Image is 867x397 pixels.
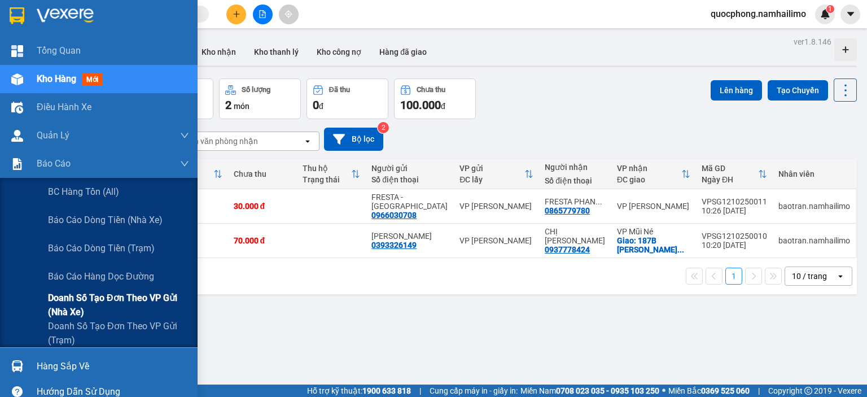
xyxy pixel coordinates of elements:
[696,159,773,189] th: Toggle SortBy
[371,232,448,241] div: MINH PHƯƠNG
[454,159,539,189] th: Toggle SortBy
[545,245,590,254] div: 0937778424
[702,164,758,173] div: Mã GD
[82,73,103,86] span: mới
[595,197,602,206] span: ...
[702,241,767,250] div: 10:20 [DATE]
[611,159,696,189] th: Toggle SortBy
[306,78,388,119] button: Đã thu0đ
[307,385,411,397] span: Hỗ trợ kỹ thuật:
[37,43,81,58] span: Tổng Quan
[758,385,760,397] span: |
[662,389,665,393] span: ⚪️
[234,169,291,178] div: Chưa thu
[11,102,23,114] img: warehouse-icon
[245,38,308,66] button: Kho thanh lý
[702,7,815,21] span: quocphong.namhailimo
[319,102,323,111] span: đ
[37,156,71,171] span: Báo cáo
[378,122,389,133] sup: 2
[417,86,445,94] div: Chưa thu
[48,319,189,347] span: Doanh số tạo đơn theo VP gửi (trạm)
[253,5,273,24] button: file-add
[37,128,69,142] span: Quản Lý
[617,202,690,211] div: VP [PERSON_NAME]
[37,73,76,84] span: Kho hàng
[702,175,758,184] div: Ngày ĐH
[371,164,448,173] div: Người gửi
[303,164,351,173] div: Thu hộ
[180,131,189,140] span: down
[324,128,383,151] button: Bộ lọc
[233,10,240,18] span: plus
[778,169,850,178] div: Nhân viên
[840,5,860,24] button: caret-down
[459,236,533,245] div: VP [PERSON_NAME]
[362,386,411,395] strong: 1900 633 818
[846,9,856,19] span: caret-down
[617,236,690,254] div: Giao: 187B NGUYEN DINH CHIEU, MUI NE
[459,164,524,173] div: VP gửi
[371,175,448,184] div: Số điện thoại
[430,385,518,397] span: Cung cấp máy in - giấy in:
[234,236,291,245] div: 70.000 đ
[192,38,245,66] button: Kho nhận
[11,73,23,85] img: warehouse-icon
[370,38,436,66] button: Hàng đã giao
[180,159,189,168] span: down
[794,36,831,48] div: ver 1.8.146
[279,5,299,24] button: aim
[180,136,258,147] div: Chọn văn phòng nhận
[617,175,681,184] div: ĐC giao
[836,272,845,281] svg: open
[834,38,857,61] div: Tạo kho hàng mới
[459,175,524,184] div: ĐC lấy
[48,269,154,283] span: Báo cáo hàng dọc đường
[711,80,762,101] button: Lên hàng
[545,197,606,206] div: FRESTA PHAN THIẾT
[219,78,301,119] button: Số lượng2món
[701,386,750,395] strong: 0369 525 060
[234,202,291,211] div: 30.000 đ
[37,358,189,375] div: Hàng sắp về
[371,193,448,211] div: FRESTA - SÀI GÒN
[303,137,312,146] svg: open
[520,385,659,397] span: Miền Nam
[677,245,684,254] span: ...
[48,291,189,319] span: Doanh số tạo đơn theo VP gửi (nhà xe)
[768,80,828,101] button: Tạo Chuyến
[441,102,445,111] span: đ
[313,98,319,112] span: 0
[225,98,231,112] span: 2
[400,98,441,112] span: 100.000
[545,176,606,185] div: Số điện thoại
[234,102,249,111] span: món
[804,387,812,395] span: copyright
[826,5,834,13] sup: 1
[308,38,370,66] button: Kho công nợ
[725,268,742,285] button: 1
[303,175,351,184] div: Trạng thái
[48,185,119,199] span: BC hàng tồn (all)
[11,45,23,57] img: dashboard-icon
[259,10,266,18] span: file-add
[11,130,23,142] img: warehouse-icon
[226,5,246,24] button: plus
[545,163,606,172] div: Người nhận
[702,232,767,241] div: VPSG1210250010
[792,271,827,282] div: 10 / trang
[297,159,366,189] th: Toggle SortBy
[11,360,23,372] img: warehouse-icon
[284,10,292,18] span: aim
[820,9,830,19] img: icon-new-feature
[545,206,590,215] div: 0865779780
[329,86,350,94] div: Đã thu
[37,100,91,114] span: Điều hành xe
[556,386,659,395] strong: 0708 023 035 - 0935 103 250
[10,7,24,24] img: logo-vxr
[419,385,421,397] span: |
[48,241,155,255] span: Báo cáo dòng tiền (trạm)
[48,213,163,227] span: Báo cáo dòng tiền (nhà xe)
[778,236,850,245] div: baotran.namhailimo
[828,5,832,13] span: 1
